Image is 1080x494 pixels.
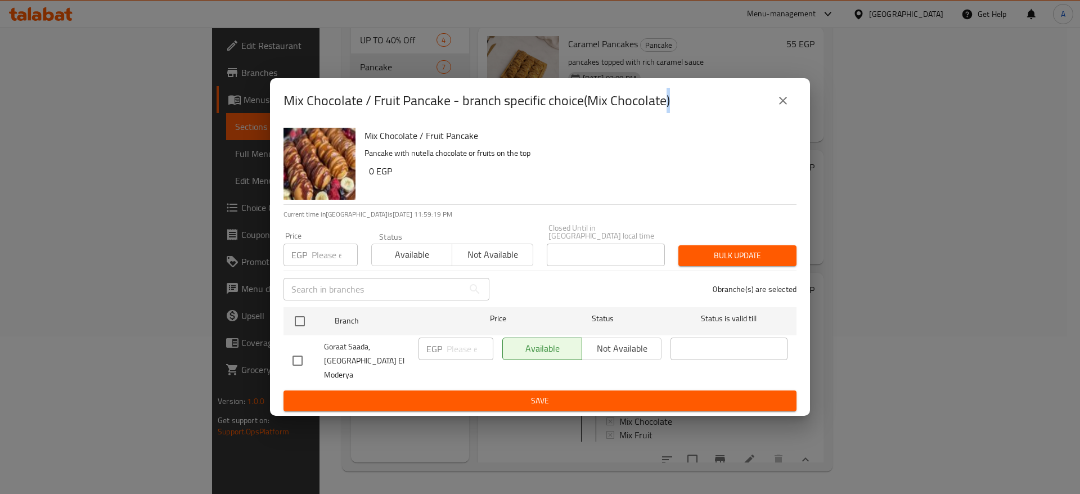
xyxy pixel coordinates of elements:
button: close [769,87,796,114]
p: Pancake with nutella chocolate or fruits on the top [364,146,787,160]
h2: Mix Chocolate / Fruit Pancake - branch specific choice(Mix Chocolate) [283,92,670,110]
span: Status is valid till [670,312,787,326]
p: EGP [426,342,442,356]
span: Status [544,312,661,326]
input: Search in branches [283,278,463,300]
p: Current time in [GEOGRAPHIC_DATA] is [DATE] 11:59:19 PM [283,209,796,219]
button: Not available [452,244,533,266]
p: 0 branche(s) are selected [713,284,796,295]
span: Branch [335,314,452,328]
button: Save [283,390,796,411]
span: Goraat Saada, [GEOGRAPHIC_DATA] El Moderya [324,340,409,382]
img: Mix Chocolate / Fruit Pancake [283,128,355,200]
span: Save [292,394,787,408]
span: Available [376,246,448,263]
span: Price [461,312,535,326]
button: Available [371,244,452,266]
span: Bulk update [687,249,787,263]
h6: Mix Chocolate / Fruit Pancake [364,128,787,143]
h6: 0 EGP [369,163,787,179]
button: Bulk update [678,245,796,266]
span: Not available [457,246,528,263]
p: EGP [291,248,307,262]
input: Please enter price [312,244,358,266]
input: Please enter price [447,338,493,360]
